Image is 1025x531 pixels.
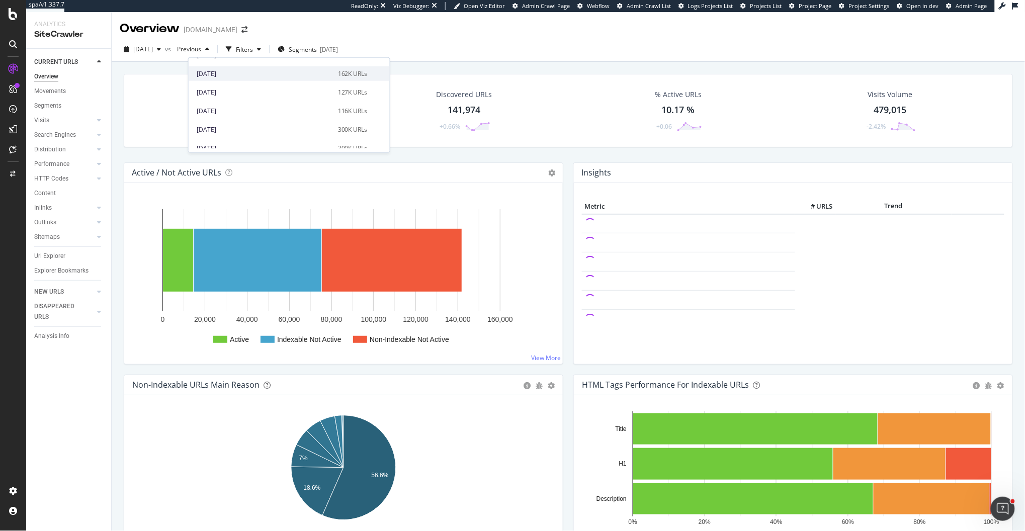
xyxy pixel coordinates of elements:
div: 300K URLs [338,125,368,134]
span: Project Page [799,2,832,10]
div: Viz Debugger: [393,2,430,10]
a: Search Engines [34,130,94,140]
a: Visits [34,115,94,126]
div: [DATE] [197,69,332,78]
text: 80% [914,519,926,526]
div: 127K URLs [338,87,368,97]
a: Projects List [741,2,782,10]
text: Active [230,335,249,343]
div: [DATE] [197,125,332,134]
text: 40% [771,519,783,526]
div: Analytics [34,20,103,29]
span: Project Settings [849,2,890,10]
div: -2.42% [867,122,886,131]
span: Webflow [587,2,610,10]
text: Title [616,425,627,432]
div: NEW URLS [34,287,64,297]
span: Open in dev [907,2,939,10]
div: Overview [34,71,58,82]
th: Metric [582,199,795,214]
div: CURRENT URLS [34,57,78,67]
a: Content [34,188,104,199]
a: Open in dev [897,2,939,10]
text: 120,000 [403,315,429,323]
button: Filters [222,41,265,57]
div: Search Engines [34,130,76,140]
button: Segments[DATE] [274,41,342,57]
a: Performance [34,159,94,169]
span: Admin Crawl List [627,2,671,10]
a: Movements [34,86,104,97]
div: SiteCrawler [34,29,103,40]
text: 60,000 [279,315,300,323]
div: bug [985,382,992,389]
div: HTTP Codes [34,173,68,184]
div: Sitemaps [34,232,60,242]
text: 0% [629,519,638,526]
div: Non-Indexable URLs Main Reason [132,380,260,390]
span: Admin Crawl Page [522,2,570,10]
span: Projects List [750,2,782,10]
div: Discovered URLs [436,90,492,100]
text: 60% [842,519,854,526]
a: Admin Crawl Page [512,2,570,10]
div: Filters [236,45,253,54]
div: Analysis Info [34,331,69,341]
div: Segments [34,101,61,111]
div: +0.06 [656,122,672,131]
div: 479,015 [874,104,907,117]
a: NEW URLS [34,287,94,297]
h4: Insights [581,166,611,180]
i: Options [548,169,555,176]
a: Analysis Info [34,331,104,341]
span: Segments [289,45,317,54]
div: Visits Volume [868,90,913,100]
div: +0.66% [440,122,460,131]
text: 100% [984,519,999,526]
div: gear [997,382,1004,389]
text: 56.6% [372,472,389,479]
a: Url Explorer [34,251,104,261]
a: Admin Crawl List [617,2,671,10]
a: Admin Page [947,2,987,10]
div: Explorer Bookmarks [34,265,89,276]
div: 10.17 % [662,104,695,117]
div: Distribution [34,144,66,155]
a: View More [531,353,561,362]
text: 100,000 [361,315,387,323]
a: Webflow [577,2,610,10]
div: [DOMAIN_NAME] [184,25,237,35]
a: Logs Projects List [678,2,733,10]
div: 162K URLs [338,69,368,78]
a: Project Settings [839,2,890,10]
button: [DATE] [120,41,165,57]
a: Project Page [790,2,832,10]
div: arrow-right-arrow-left [241,26,247,33]
div: DISAPPEARED URLS [34,301,85,322]
th: Trend [835,199,952,214]
span: Logs Projects List [688,2,733,10]
div: circle-info [524,382,531,389]
text: 18.6% [303,484,320,491]
a: Explorer Bookmarks [34,265,104,276]
div: A chart. [132,199,555,356]
text: H1 [619,461,627,468]
text: 80,000 [321,315,343,323]
a: Segments [34,101,104,111]
text: 140,000 [445,315,471,323]
div: circle-info [973,382,980,389]
text: Indexable Not Active [277,335,341,343]
h4: Active / Not Active URLs [132,166,221,180]
div: gear [548,382,555,389]
div: Visits [34,115,49,126]
text: Non-Indexable Not Active [370,335,449,343]
a: Open Viz Editor [454,2,505,10]
svg: A chart. [132,411,555,528]
a: DISAPPEARED URLS [34,301,94,322]
div: HTML Tags Performance for Indexable URLs [582,380,749,390]
a: CURRENT URLS [34,57,94,67]
a: Outlinks [34,217,94,228]
div: ReadOnly: [351,2,378,10]
text: 0 [161,315,165,323]
span: Open Viz Editor [464,2,505,10]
